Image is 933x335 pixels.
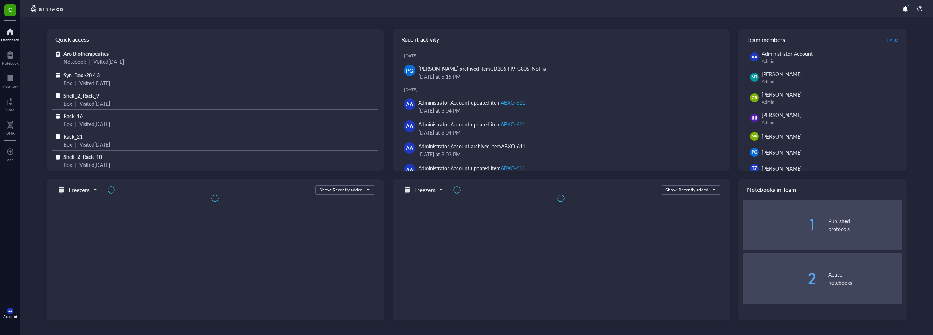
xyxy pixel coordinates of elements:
[8,309,12,313] span: AA
[75,161,77,169] div: |
[762,58,899,64] div: Admin
[738,29,907,50] div: Team members
[418,106,718,114] div: [DATE] at 3:04 PM
[93,58,124,66] div: Visited [DATE]
[63,79,72,87] div: Box
[762,120,899,125] div: Admin
[762,50,813,57] span: Administrator Account
[752,95,757,101] span: GB
[79,100,110,108] div: Visited [DATE]
[501,121,525,128] div: ABXO-611
[3,314,17,319] div: Account
[418,128,718,136] div: [DATE] at 3:04 PM
[320,187,363,193] div: Show: Recently added
[1,38,19,42] div: Dashboard
[418,120,525,128] div: Administrator Account updated item
[404,87,724,93] div: [DATE]
[7,157,14,162] div: Add
[418,98,525,106] div: Administrator Account updated item
[2,73,18,89] a: Inventory
[47,29,384,50] div: Quick access
[63,92,99,99] span: Shelf_2_Rack_9
[69,186,90,194] h5: Freezers
[6,119,15,135] a: DNA
[6,96,14,112] a: Core
[752,54,757,60] span: AA
[2,61,19,65] div: Notebook
[75,79,77,87] div: |
[398,96,724,117] a: AAAdministrator Account updated itemABXO-611[DATE] at 3:04 PM
[1,26,19,42] a: Dashboard
[6,131,15,135] div: DNA
[490,65,546,72] div: CD206-H9_G80S_NoHis
[418,73,718,81] div: [DATE] at 5:15 PM
[752,115,757,121] span: RR
[398,117,724,139] a: AAAdministrator Account updated itemABXO-611[DATE] at 3:04 PM
[75,100,77,108] div: |
[63,100,72,108] div: Box
[885,36,898,43] span: Invite
[63,120,72,128] div: Box
[885,34,898,45] button: Invite
[762,99,899,105] div: Admin
[418,150,718,158] div: [DATE] at 3:03 PM
[406,100,413,108] span: AA
[63,50,109,57] span: Aro Biotherapeutics
[63,71,100,79] span: Syn_Box -20.4.3
[501,99,525,106] div: ABXO-611
[63,133,83,140] span: Rack_21
[406,66,413,74] span: PG
[79,120,110,128] div: Visited [DATE]
[63,58,86,66] div: Notebook
[89,58,90,66] div: |
[418,142,526,150] div: Administrator Account archived item
[8,5,12,14] span: C
[762,70,802,78] span: [PERSON_NAME]
[752,74,757,80] span: MT
[752,149,757,156] span: PG
[29,4,65,13] img: genemod-logo
[762,111,802,118] span: [PERSON_NAME]
[414,186,436,194] h5: Freezers
[75,140,77,148] div: |
[63,161,72,169] div: Box
[828,217,902,233] div: Published protocols
[743,271,817,286] div: 2
[2,49,19,65] a: Notebook
[79,140,110,148] div: Visited [DATE]
[762,165,802,172] span: [PERSON_NAME]
[752,133,757,139] span: MR
[406,144,413,152] span: AA
[79,161,110,169] div: Visited [DATE]
[393,29,730,50] div: Recent activity
[743,218,817,232] div: 1
[665,187,708,193] div: Show: Recently added
[2,84,18,89] div: Inventory
[418,65,546,73] div: [PERSON_NAME] archived item
[501,143,526,150] div: ABXO-611
[752,165,757,172] span: TZ
[63,112,83,120] span: Rack_16
[762,79,899,85] div: Admin
[762,91,802,98] span: [PERSON_NAME]
[79,79,110,87] div: Visited [DATE]
[63,140,72,148] div: Box
[63,153,102,160] span: Shelf_2_Rack_10
[6,108,14,112] div: Core
[762,133,802,140] span: [PERSON_NAME]
[75,120,77,128] div: |
[404,53,724,59] div: [DATE]
[406,122,413,130] span: AA
[828,270,902,287] div: Active notebooks
[738,179,907,200] div: Notebooks in Team
[762,149,802,156] span: [PERSON_NAME]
